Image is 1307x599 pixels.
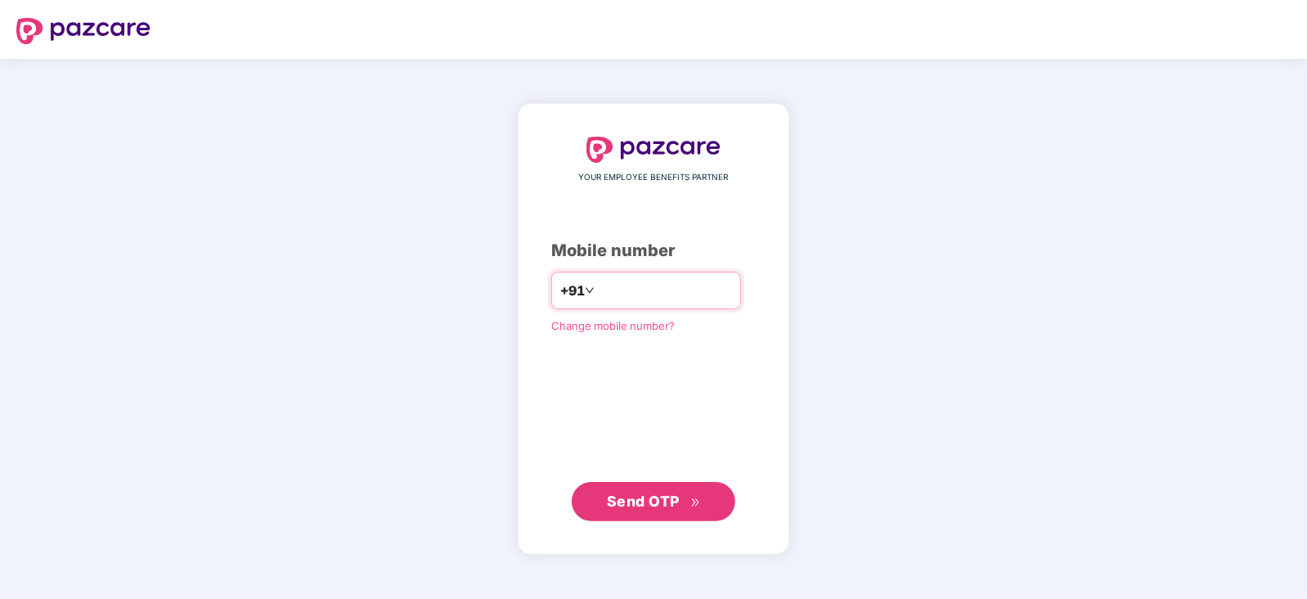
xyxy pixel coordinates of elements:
[551,319,675,332] a: Change mobile number?
[551,238,756,263] div: Mobile number
[560,281,585,301] span: +91
[572,482,735,521] button: Send OTPdouble-right
[586,137,721,163] img: logo
[16,18,150,44] img: logo
[585,286,595,295] span: down
[579,171,729,184] span: YOUR EMPLOYEE BENEFITS PARTNER
[607,493,680,510] span: Send OTP
[690,498,701,508] span: double-right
